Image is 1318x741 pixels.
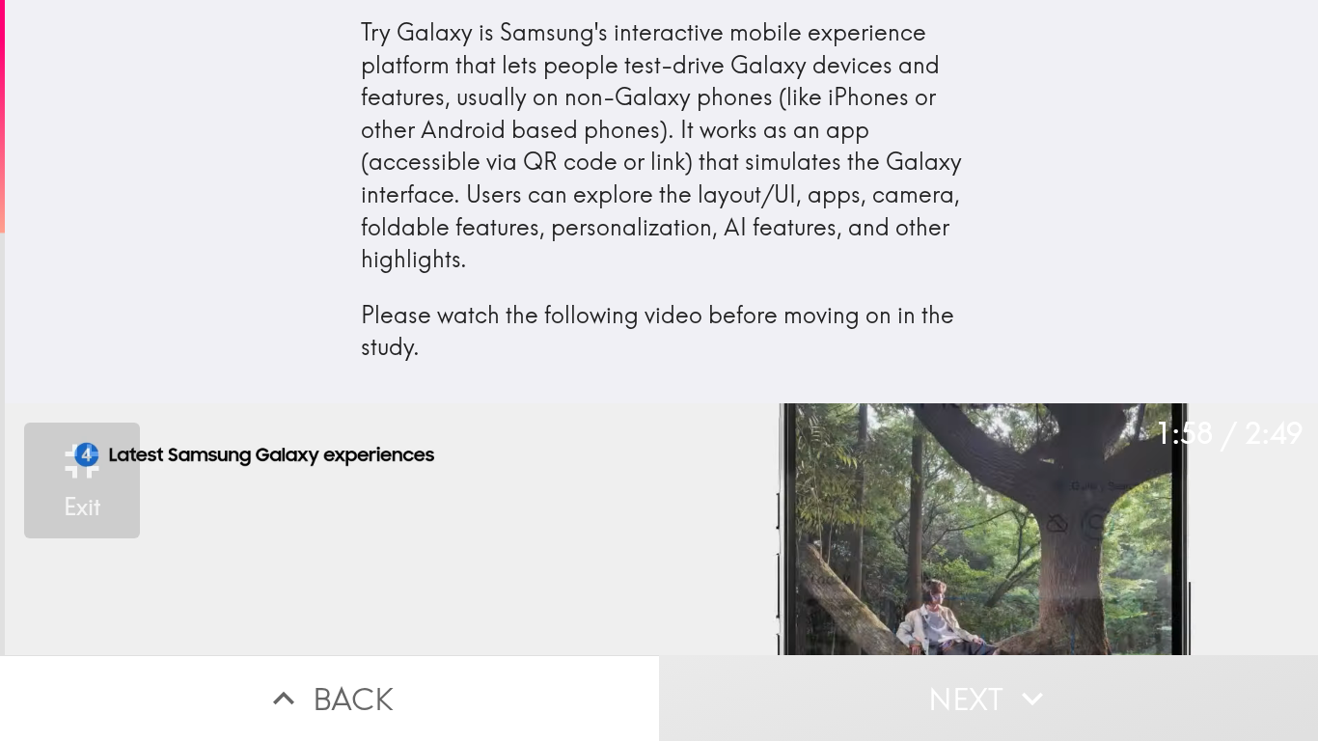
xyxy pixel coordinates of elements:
div: 1:58 / 2:49 [1155,413,1303,453]
p: Please watch the following video before moving on in the study. [361,299,963,364]
button: Next [659,655,1318,741]
button: Exit [24,423,140,538]
div: Try Galaxy is Samsung's interactive mobile experience platform that lets people test-drive Galaxy... [361,16,963,364]
h5: Exit [64,491,100,524]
